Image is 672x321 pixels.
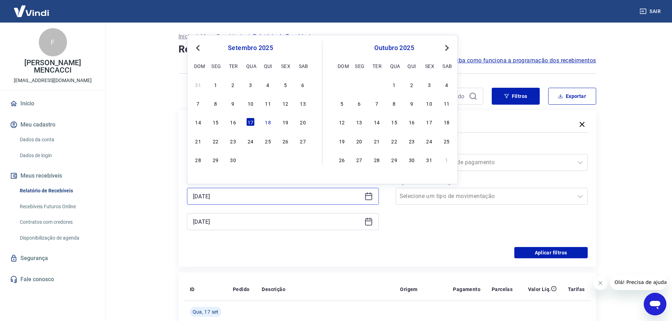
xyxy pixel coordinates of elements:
[17,184,97,198] a: Relatório de Recebíveis
[178,32,193,41] a: Início
[281,118,290,126] div: Choose sexta-feira, 19 de setembro de 2025
[8,168,97,184] button: Meus recebíveis
[264,118,272,126] div: Choose quinta-feira, 18 de setembro de 2025
[548,88,596,105] button: Exportar
[264,155,272,164] div: Choose quinta-feira, 2 de outubro de 2025
[195,32,198,41] p: /
[6,59,100,74] p: [PERSON_NAME] MENCACCI
[338,80,346,89] div: Choose domingo, 28 de setembro de 2025
[281,80,290,89] div: Choose sexta-feira, 5 de setembro de 2025
[17,148,97,163] a: Dados de login
[262,286,285,293] p: Descrição
[407,80,416,89] div: Choose quinta-feira, 2 de outubro de 2025
[193,79,308,165] div: month 2025-09
[453,286,480,293] p: Pagamento
[443,44,451,52] button: Next Month
[253,32,314,41] p: Relatório de Recebíveis
[211,155,220,164] div: Choose segunda-feira, 29 de setembro de 2025
[528,286,551,293] p: Valor Líq.
[425,155,434,164] div: Choose sexta-feira, 31 de outubro de 2025
[425,99,434,107] div: Choose sexta-feira, 10 de outubro de 2025
[407,155,416,164] div: Choose quinta-feira, 30 de outubro de 2025
[264,80,272,89] div: Choose quinta-feira, 4 de setembro de 2025
[299,155,307,164] div: Choose sábado, 4 de outubro de 2025
[338,99,346,107] div: Choose domingo, 5 de outubro de 2025
[407,99,416,107] div: Choose quinta-feira, 9 de outubro de 2025
[281,155,290,164] div: Choose sexta-feira, 3 de outubro de 2025
[246,62,255,70] div: qua
[355,99,363,107] div: Choose segunda-feira, 6 de outubro de 2025
[407,62,416,70] div: qui
[425,137,434,145] div: Choose sexta-feira, 24 de outubro de 2025
[425,118,434,126] div: Choose sexta-feira, 17 de outubro de 2025
[407,118,416,126] div: Choose quinta-feira, 16 de outubro de 2025
[442,137,451,145] div: Choose sábado, 25 de outubro de 2025
[299,118,307,126] div: Choose sábado, 20 de setembro de 2025
[442,155,451,164] div: Choose sábado, 1 de novembro de 2025
[193,216,362,227] input: Data final
[229,80,237,89] div: Choose terça-feira, 2 de setembro de 2025
[338,137,346,145] div: Choose domingo, 19 de outubro de 2025
[247,32,250,41] p: /
[390,155,399,164] div: Choose quarta-feira, 29 de outubro de 2025
[194,99,202,107] div: Choose domingo, 7 de setembro de 2025
[211,80,220,89] div: Choose segunda-feira, 1 de setembro de 2025
[264,99,272,107] div: Choose quinta-feira, 11 de setembro de 2025
[638,5,664,18] button: Sair
[14,77,92,84] p: [EMAIL_ADDRESS][DOMAIN_NAME]
[299,62,307,70] div: sab
[442,118,451,126] div: Choose sábado, 18 de outubro de 2025
[178,42,596,56] h4: Relatório de Recebíveis
[373,118,381,126] div: Choose terça-feira, 14 de outubro de 2025
[338,155,346,164] div: Choose domingo, 26 de outubro de 2025
[281,62,290,70] div: sex
[194,155,202,164] div: Choose domingo, 28 de setembro de 2025
[17,231,97,245] a: Disponibilização de agenda
[211,137,220,145] div: Choose segunda-feira, 22 de setembro de 2025
[442,62,451,70] div: sab
[337,44,452,52] div: outubro 2025
[450,56,596,65] a: Saiba como funciona a programação dos recebimentos
[644,293,666,315] iframe: Botão para abrir a janela de mensagens
[211,62,220,70] div: seg
[193,44,308,52] div: setembro 2025
[355,62,363,70] div: seg
[201,32,244,41] a: Meus Recebíveis
[338,62,346,70] div: dom
[17,215,97,229] a: Contratos com credores
[233,286,249,293] p: Pedido
[373,80,381,89] div: Choose terça-feira, 30 de setembro de 2025
[211,99,220,107] div: Choose segunda-feira, 8 de setembro de 2025
[194,118,202,126] div: Choose domingo, 14 de setembro de 2025
[373,62,381,70] div: ter
[373,99,381,107] div: Choose terça-feira, 7 de outubro de 2025
[425,62,434,70] div: sex
[492,88,540,105] button: Filtros
[400,286,417,293] p: Origem
[193,308,219,315] span: Qua, 17 set
[8,117,97,132] button: Meu cadastro
[4,5,59,11] span: Olá! Precisa de ajuda?
[229,118,237,126] div: Choose terça-feira, 16 de setembro de 2025
[492,286,513,293] p: Parcelas
[39,28,67,56] div: F
[193,191,362,202] input: Data inicial
[8,96,97,111] a: Início
[229,155,237,164] div: Choose terça-feira, 30 de setembro de 2025
[194,137,202,145] div: Choose domingo, 21 de setembro de 2025
[246,99,255,107] div: Choose quarta-feira, 10 de setembro de 2025
[514,247,588,258] button: Aplicar filtros
[397,144,586,153] label: Forma de Pagamento
[355,155,363,164] div: Choose segunda-feira, 27 de outubro de 2025
[194,44,202,52] button: Previous Month
[355,80,363,89] div: Choose segunda-feira, 29 de setembro de 2025
[355,118,363,126] div: Choose segunda-feira, 13 de outubro de 2025
[8,272,97,287] a: Fale conosco
[397,178,586,186] label: Tipo de Movimentação
[299,137,307,145] div: Choose sábado, 27 de setembro de 2025
[8,0,54,22] img: Vindi
[442,99,451,107] div: Choose sábado, 11 de outubro de 2025
[568,286,585,293] p: Tarifas
[373,155,381,164] div: Choose terça-feira, 28 de outubro de 2025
